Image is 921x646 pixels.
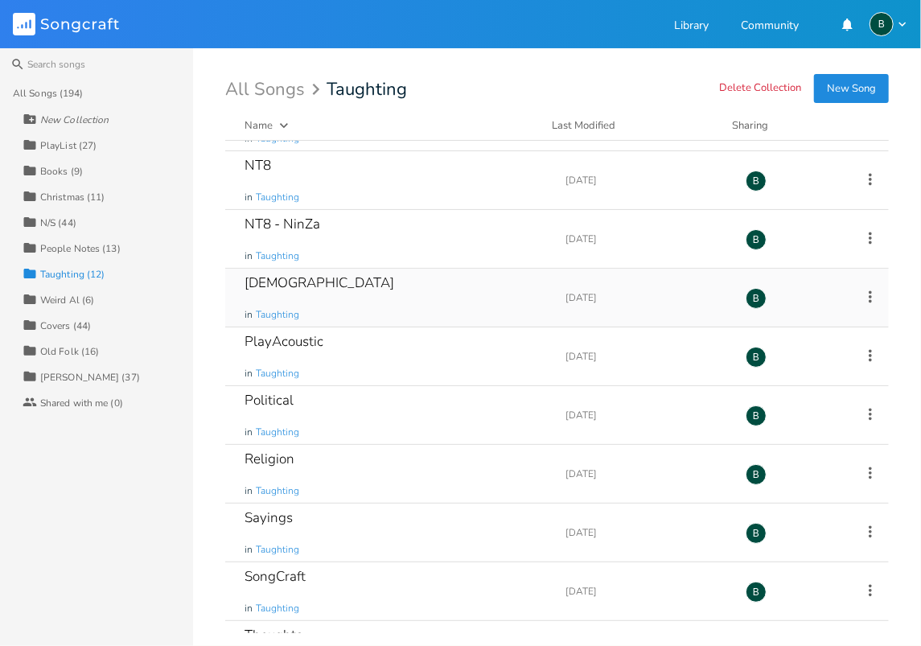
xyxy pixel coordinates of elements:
div: [DATE] [565,410,726,420]
div: PlayList (27) [40,141,97,150]
div: N/S (44) [40,218,76,228]
div: BruCe [746,405,767,426]
div: [DATE] [565,586,726,596]
div: [DEMOGRAPHIC_DATA] [245,276,394,290]
div: SongCraft [245,570,306,583]
div: Sayings [245,511,293,525]
div: Taughting (12) [40,270,105,279]
span: in [245,602,253,615]
span: Taughting [256,367,299,381]
div: BruCe [870,12,894,36]
div: New Collection [40,115,109,125]
a: Community [741,20,799,34]
span: Taughting [256,602,299,615]
div: Books (9) [40,167,83,176]
span: in [245,308,253,322]
button: Name [245,117,532,134]
span: Taughting [256,543,299,557]
div: People Notes (13) [40,244,121,253]
button: Last Modified [552,117,713,134]
div: Political [245,393,294,407]
div: All Songs (194) [13,88,84,98]
div: Sharing [732,117,828,134]
span: Taughting [256,308,299,322]
div: PlayAcoustic [245,335,323,348]
div: BruCe [746,582,767,603]
button: B [870,12,908,36]
div: Religion [245,452,294,466]
div: BruCe [746,347,767,368]
div: Old Folk (16) [40,347,99,356]
div: [DATE] [565,175,726,185]
a: Library [674,20,709,34]
div: Thoughts [245,628,302,642]
div: BruCe [746,464,767,485]
div: [DATE] [565,528,726,537]
div: All Songs [225,82,325,97]
div: BruCe [746,229,767,250]
span: Taughting [256,191,299,204]
span: in [245,543,253,557]
div: Christmas (11) [40,192,105,202]
div: NT8 [245,158,271,172]
div: [PERSON_NAME] (37) [40,372,140,382]
div: Weird Al (6) [40,295,94,305]
span: in [245,367,253,381]
span: in [245,426,253,439]
div: NT8 - NinZa [245,217,320,231]
div: BruCe [746,288,767,309]
div: BruCe [746,171,767,191]
div: [DATE] [565,469,726,479]
span: in [245,191,253,204]
span: in [245,484,253,498]
span: Taughting [256,249,299,263]
div: [DATE] [565,234,726,244]
span: Taughting [256,484,299,498]
div: Last Modified [552,118,615,133]
div: BruCe [746,523,767,544]
div: [DATE] [565,352,726,361]
div: [DATE] [565,293,726,302]
button: Delete Collection [719,82,801,96]
button: New Song [814,74,889,103]
span: in [245,249,253,263]
div: Covers (44) [40,321,91,331]
span: Taughting [327,80,407,98]
span: Taughting [256,426,299,439]
div: Name [245,118,273,133]
div: Shared with me (0) [40,398,123,408]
